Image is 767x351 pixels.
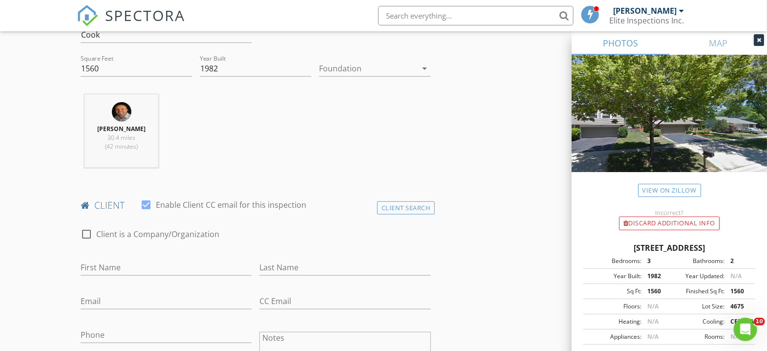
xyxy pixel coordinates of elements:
div: [PERSON_NAME] [613,6,677,16]
a: SPECTORA [77,13,185,34]
img: streetview [572,55,767,196]
div: Lot Size: [669,302,724,311]
div: 1560 [641,287,669,296]
img: rszcrop.jpg [112,102,131,122]
div: Year Built: [586,272,641,281]
div: Bedrooms: [586,257,641,265]
div: Heating: [586,317,641,326]
div: Cooling: [669,317,724,326]
input: Search everything... [378,6,574,25]
span: N/A [647,332,659,341]
span: 30.4 miles [107,133,135,142]
label: Enable Client CC email for this inspection [156,200,306,210]
h4: client [81,199,431,212]
div: CENTRAL [724,317,752,326]
img: The Best Home Inspection Software - Spectora [77,5,98,26]
a: View on Zillow [638,184,701,197]
div: Sq Ft: [586,287,641,296]
span: N/A [730,272,742,280]
iframe: Intercom live chat [734,318,757,341]
div: Elite Inspections Inc. [609,16,684,25]
i: arrow_drop_down [419,63,431,74]
div: [STREET_ADDRESS] [583,242,755,254]
span: N/A [647,317,659,326]
span: N/A [647,302,659,310]
div: Discard Additional info [619,217,720,230]
span: SPECTORA [105,5,185,25]
div: 1982 [641,272,669,281]
a: MAP [669,31,767,55]
div: 1560 [724,287,752,296]
div: Bathrooms: [669,257,724,265]
div: Floors: [586,302,641,311]
div: Year Updated: [669,272,724,281]
div: Incorrect? [572,209,767,217]
strong: [PERSON_NAME] [97,125,146,133]
div: 3 [641,257,669,265]
a: PHOTOS [572,31,669,55]
div: 2 [724,257,752,265]
label: Client is a Company/Organization [96,229,219,239]
div: Finished Sq Ft: [669,287,724,296]
span: N/A [730,332,742,341]
span: 10 [754,318,765,326]
div: Rooms: [669,332,724,341]
span: (42 minutes) [105,142,138,151]
div: 4675 [724,302,752,311]
div: Client Search [377,201,435,215]
div: Appliances: [586,332,641,341]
